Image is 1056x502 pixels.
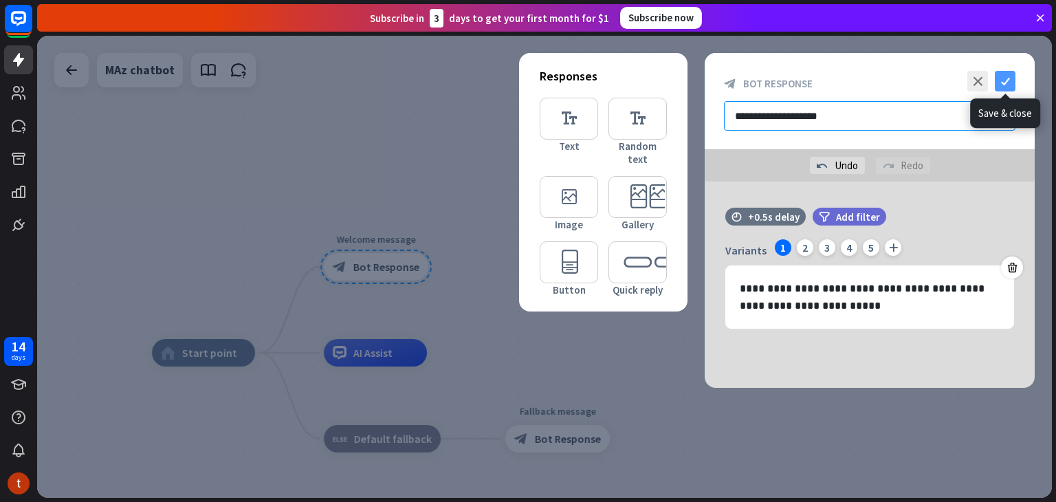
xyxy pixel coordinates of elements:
span: Variants [725,243,767,257]
a: 14 days [4,337,33,366]
i: plus [885,239,901,256]
div: 4 [841,239,857,256]
i: filter [819,212,830,222]
i: check [995,71,1015,91]
span: Bot Response [743,77,813,90]
i: time [731,212,742,221]
div: 2 [797,239,813,256]
div: 1 [775,239,791,256]
span: Add filter [836,210,880,223]
div: 3 [430,9,443,28]
i: undo [817,160,828,171]
div: Subscribe in days to get your first month for $1 [370,9,609,28]
div: 3 [819,239,835,256]
i: close [967,71,988,91]
i: block_bot_response [724,78,736,90]
div: Undo [810,157,865,174]
div: days [12,353,25,362]
button: Open LiveChat chat widget [11,6,52,47]
i: redo [883,160,894,171]
div: +0.5s delay [748,210,800,223]
div: 5 [863,239,879,256]
div: Subscribe now [620,7,702,29]
div: 14 [12,340,25,353]
div: Redo [876,157,930,174]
